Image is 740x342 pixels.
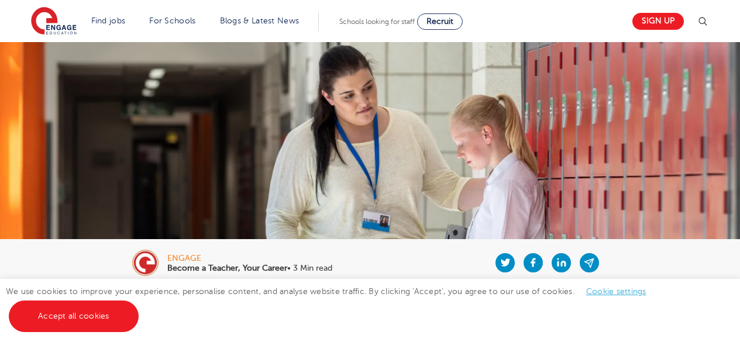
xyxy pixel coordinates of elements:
span: Schools looking for staff [339,18,415,26]
a: For Schools [149,16,195,25]
img: Engage Education [31,7,77,36]
p: • 3 Min read [167,264,332,272]
span: We use cookies to improve your experience, personalise content, and analyse website traffic. By c... [6,287,658,320]
a: Cookie settings [586,287,646,296]
b: Become a Teacher, Your Career [167,264,287,272]
a: Sign up [632,13,684,30]
a: Blogs & Latest News [220,16,300,25]
div: engage [167,254,332,262]
a: Accept all cookies [9,300,139,332]
span: Recruit [426,17,453,26]
a: Find jobs [91,16,126,25]
a: Recruit [417,13,463,30]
